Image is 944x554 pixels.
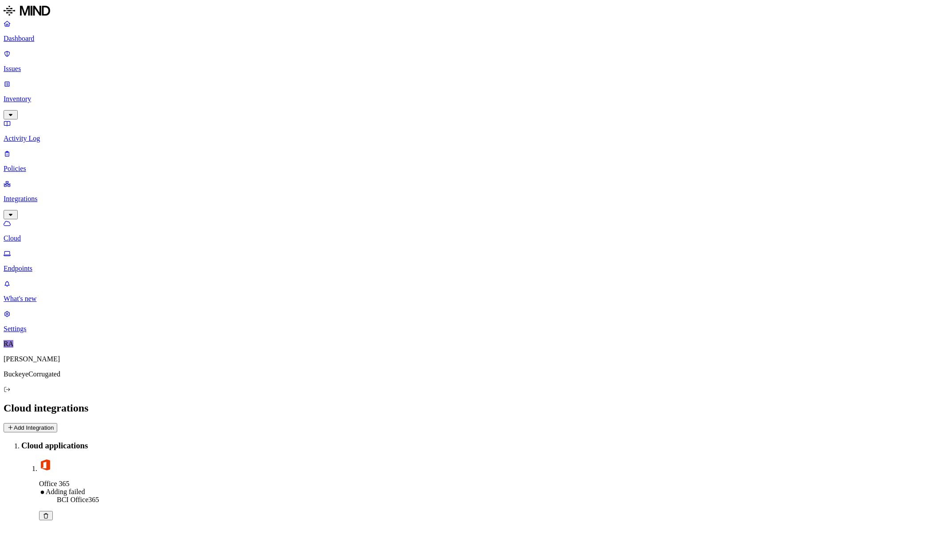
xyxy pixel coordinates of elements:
[4,219,940,242] a: Cloud
[4,165,940,173] p: Policies
[21,441,940,451] h3: Cloud applications
[4,50,940,73] a: Issues
[57,496,99,503] span: BCI Office365
[4,135,940,142] p: Activity Log
[4,20,940,43] a: Dashboard
[4,280,940,303] a: What's new
[4,4,50,18] img: MIND
[4,35,940,43] p: Dashboard
[4,180,940,218] a: Integrations
[4,80,940,118] a: Inventory
[4,295,940,303] p: What's new
[39,459,51,471] img: office-365.svg
[4,265,940,273] p: Endpoints
[4,249,940,273] a: Endpoints
[4,4,940,20] a: MIND
[4,119,940,142] a: Activity Log
[4,195,940,203] p: Integrations
[4,150,940,173] a: Policies
[4,234,940,242] p: Cloud
[4,423,57,432] button: Add Integration
[46,488,85,495] span: Adding failed
[4,340,13,348] span: RA
[39,480,70,487] span: Office 365
[4,95,940,103] p: Inventory
[4,310,940,333] a: Settings
[4,370,940,378] p: BuckeyeCorrugated
[4,402,940,414] h2: Cloud integrations
[4,65,940,73] p: Issues
[4,325,940,333] p: Settings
